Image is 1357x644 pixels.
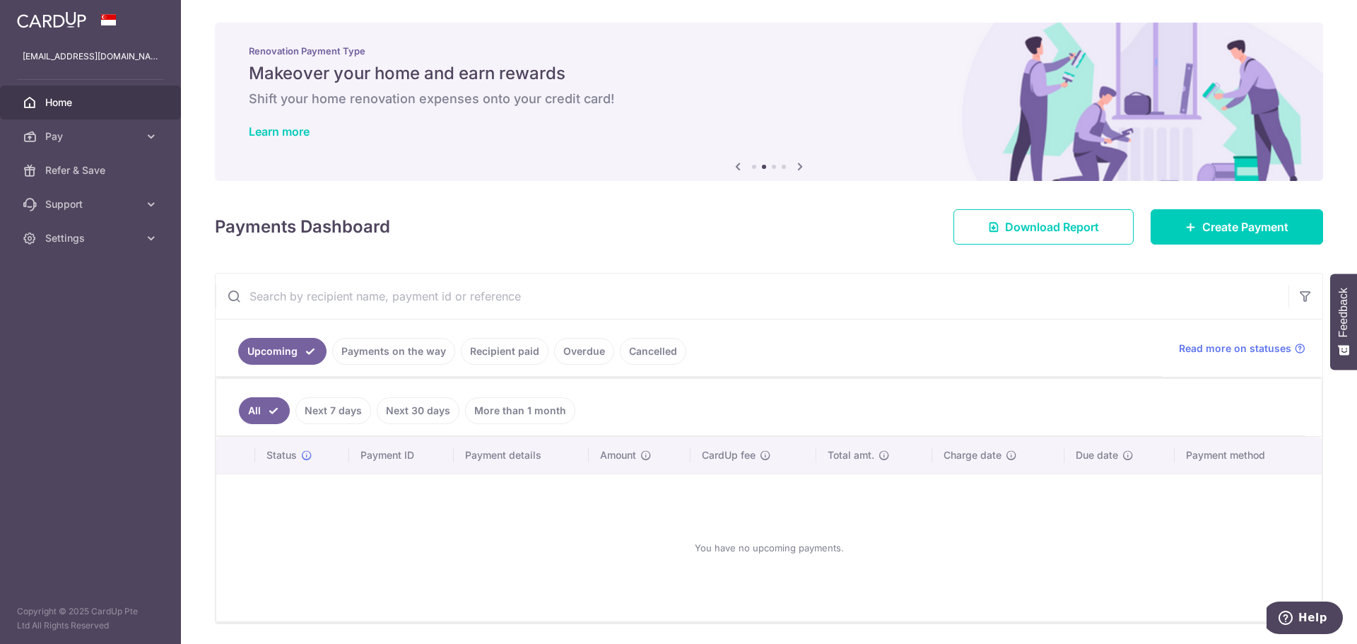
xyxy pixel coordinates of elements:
a: All [239,397,290,424]
a: Recipient paid [461,338,548,365]
span: Read more on statuses [1179,341,1291,356]
span: Charge date [944,448,1001,462]
img: Renovation banner [215,23,1323,181]
span: Settings [45,231,139,245]
img: CardUp [17,11,86,28]
a: Download Report [953,209,1134,245]
a: Payments on the way [332,338,455,365]
h4: Payments Dashboard [215,214,390,240]
span: Total amt. [828,448,874,462]
div: You have no upcoming payments. [233,486,1305,610]
button: Feedback - Show survey [1330,274,1357,370]
a: More than 1 month [465,397,575,424]
span: Feedback [1337,288,1350,337]
a: Upcoming [238,338,327,365]
th: Payment method [1175,437,1322,474]
a: Read more on statuses [1179,341,1305,356]
span: CardUp fee [702,448,756,462]
span: Support [45,197,139,211]
span: Pay [45,129,139,144]
a: Next 30 days [377,397,459,424]
a: Next 7 days [295,397,371,424]
a: Cancelled [620,338,686,365]
p: Renovation Payment Type [249,45,1289,57]
span: Due date [1076,448,1118,462]
p: [EMAIL_ADDRESS][DOMAIN_NAME] [23,49,158,64]
h6: Shift your home renovation expenses onto your credit card! [249,90,1289,107]
span: Refer & Save [45,163,139,177]
th: Payment ID [349,437,454,474]
input: Search by recipient name, payment id or reference [216,274,1288,319]
span: Status [266,448,297,462]
span: Home [45,95,139,110]
th: Payment details [454,437,589,474]
span: Amount [600,448,636,462]
span: Download Report [1005,218,1099,235]
h5: Makeover your home and earn rewards [249,62,1289,85]
a: Learn more [249,124,310,139]
a: Overdue [554,338,614,365]
iframe: Opens a widget where you can find more information [1267,602,1343,637]
span: Create Payment [1202,218,1288,235]
a: Create Payment [1151,209,1323,245]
